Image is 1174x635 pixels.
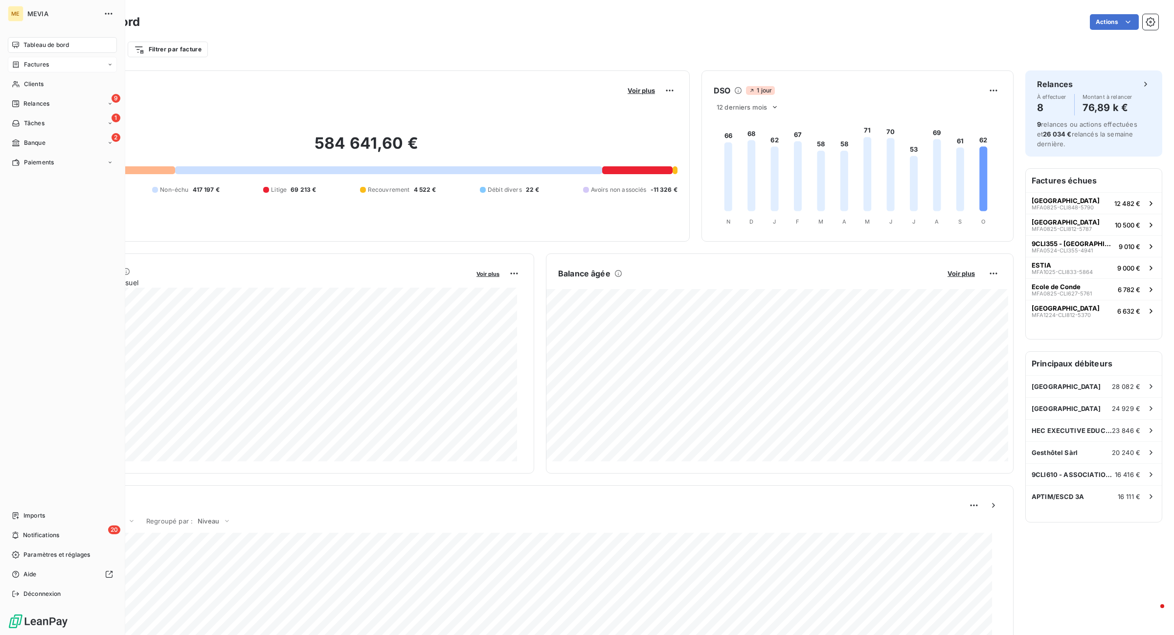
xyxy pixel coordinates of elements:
[1026,257,1162,278] button: ESTIAMFA1025-CLI833-58649 000 €
[1112,449,1140,456] span: 20 240 €
[1117,264,1140,272] span: 9 000 €
[1112,427,1140,434] span: 23 846 €
[958,218,962,225] tspan: S
[23,41,69,49] span: Tableau de bord
[1032,283,1081,291] span: Ecole de Conde
[1032,304,1100,312] span: [GEOGRAPHIC_DATA]
[912,218,915,225] tspan: J
[414,185,436,194] span: 4 522 €
[749,218,753,225] tspan: D
[1037,120,1041,128] span: 9
[1090,14,1139,30] button: Actions
[1032,204,1094,210] span: MFA0825-CLI848-5790
[526,185,540,194] span: 22 €
[1032,312,1091,318] span: MFA1224-CLI812-5370
[1083,94,1132,100] span: Montant à relancer
[488,185,522,194] span: Débit divers
[1115,221,1140,229] span: 10 500 €
[27,10,98,18] span: MEVIA
[8,567,117,582] a: Aide
[1118,286,1140,294] span: 6 782 €
[193,185,220,194] span: 417 197 €
[8,6,23,22] div: ME
[935,218,939,225] tspan: A
[1026,235,1162,257] button: 9CLI355 - [GEOGRAPHIC_DATA][PERSON_NAME] 3MFA0524-CLI355-49419 010 €
[1026,169,1162,192] h6: Factures échues
[476,271,499,277] span: Voir plus
[112,133,120,142] span: 2
[726,218,730,225] tspan: N
[271,185,287,194] span: Litige
[1032,261,1051,269] span: ESTIA
[160,185,188,194] span: Non-échu
[23,99,49,108] span: Relances
[889,218,892,225] tspan: J
[1026,300,1162,321] button: [GEOGRAPHIC_DATA]MFA1224-CLI812-53706 632 €
[1112,405,1140,412] span: 24 929 €
[1119,243,1140,250] span: 9 010 €
[818,218,823,225] tspan: M
[1032,240,1115,248] span: 9CLI355 - [GEOGRAPHIC_DATA][PERSON_NAME] 3
[773,218,776,225] tspan: J
[1032,291,1092,296] span: MFA0825-CLI627-5761
[945,269,978,278] button: Voir plus
[8,613,68,629] img: Logo LeanPay
[112,113,120,122] span: 1
[948,270,975,277] span: Voir plus
[1114,200,1140,207] span: 12 482 €
[1117,307,1140,315] span: 6 632 €
[146,517,193,525] span: Regroupé par :
[55,134,677,163] h2: 584 641,60 €
[1032,383,1101,390] span: [GEOGRAPHIC_DATA]
[842,218,846,225] tspan: A
[108,525,120,534] span: 20
[128,42,208,57] button: Filtrer par facture
[865,218,870,225] tspan: M
[796,218,799,225] tspan: F
[625,86,658,95] button: Voir plus
[1032,218,1100,226] span: [GEOGRAPHIC_DATA]
[24,119,45,128] span: Tâches
[23,550,90,559] span: Paramètres et réglages
[291,185,316,194] span: 69 213 €
[24,138,45,147] span: Banque
[1083,100,1132,115] h4: 76,89 k €
[1037,100,1066,115] h4: 8
[981,218,985,225] tspan: O
[591,185,647,194] span: Avoirs non associés
[1115,471,1140,478] span: 16 416 €
[1032,269,1093,275] span: MFA1025-CLI833-5864
[1037,94,1066,100] span: À effectuer
[558,268,610,279] h6: Balance âgée
[112,94,120,103] span: 9
[1026,352,1162,375] h6: Principaux débiteurs
[23,570,37,579] span: Aide
[628,87,655,94] span: Voir plus
[24,158,54,167] span: Paiements
[24,60,49,69] span: Factures
[1026,192,1162,214] button: [GEOGRAPHIC_DATA]MFA0825-CLI848-579012 482 €
[1032,493,1084,500] span: APTIM/ESCD 3A
[1043,130,1071,138] span: 26 034 €
[198,517,219,525] span: Niveau
[23,531,59,540] span: Notifications
[1032,427,1112,434] span: HEC EXECUTIVE EDUCATION
[23,590,61,598] span: Déconnexion
[368,185,410,194] span: Recouvrement
[1032,405,1101,412] span: [GEOGRAPHIC_DATA]
[714,85,730,96] h6: DSO
[1032,248,1093,253] span: MFA0524-CLI355-4941
[1141,602,1164,625] iframe: Intercom live chat
[24,80,44,89] span: Clients
[1037,78,1073,90] h6: Relances
[1032,449,1078,456] span: Gesthôtel Sàrl
[1032,197,1100,204] span: [GEOGRAPHIC_DATA]
[1037,120,1137,148] span: relances ou actions effectuées et relancés la semaine dernière.
[1026,278,1162,300] button: Ecole de CondeMFA0825-CLI627-57616 782 €
[1026,214,1162,235] button: [GEOGRAPHIC_DATA]MFA0825-CLI812-578710 500 €
[1032,226,1092,232] span: MFA0825-CLI812-5787
[23,511,45,520] span: Imports
[1032,471,1115,478] span: 9CLI610 - ASSOCIATION RACINES SUD
[746,86,775,95] span: 1 jour
[651,185,677,194] span: -11 326 €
